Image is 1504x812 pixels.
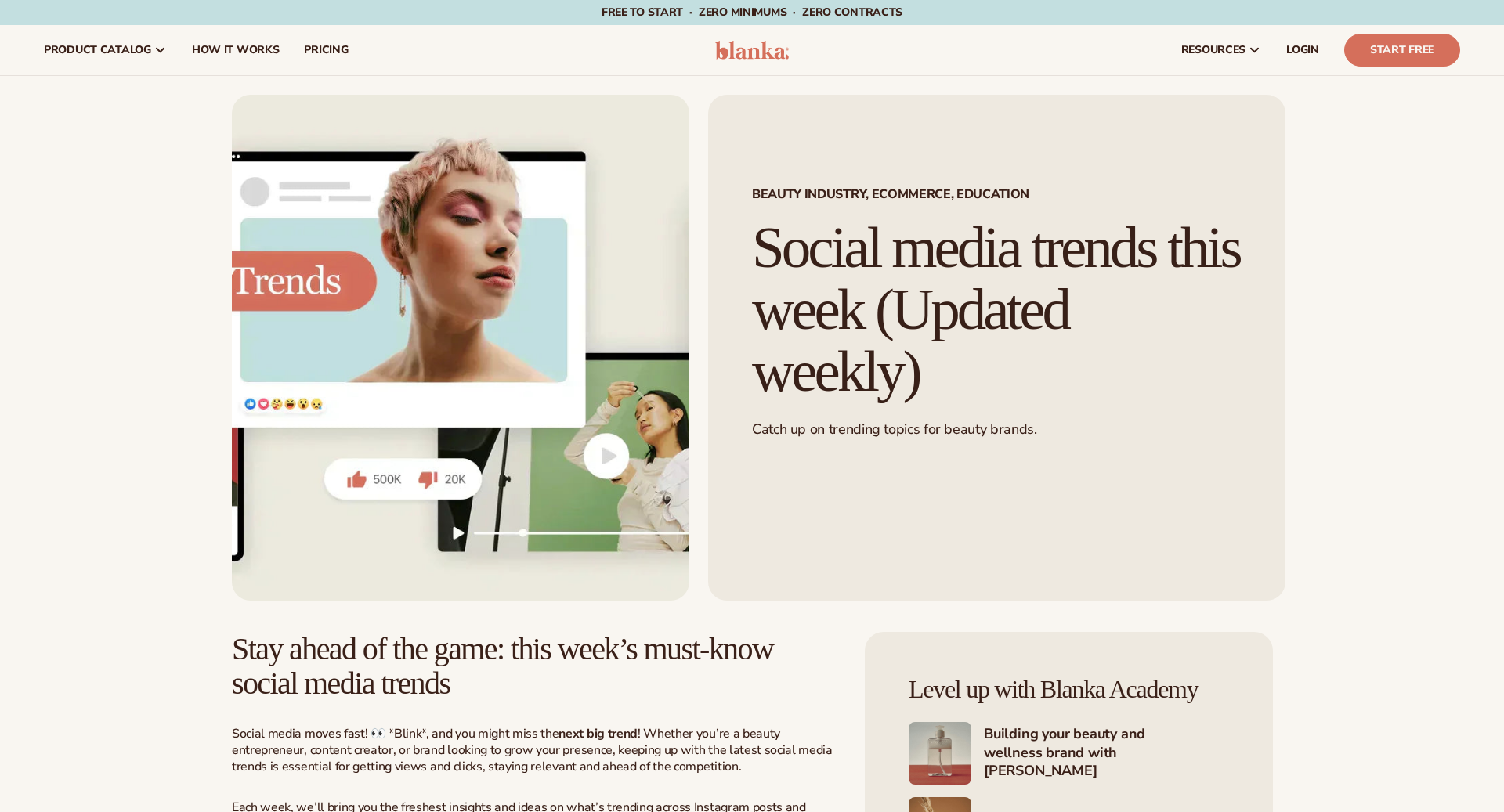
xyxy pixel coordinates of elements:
[752,188,1242,200] span: Beauty Industry, Ecommerce, Education
[1286,44,1319,56] span: LOGIN
[752,217,1242,402] h1: Social media trends this week (Updated weekly)
[232,632,834,701] h2: Stay ahead of the game: this week’s must-know social media trends
[909,676,1229,703] h4: Level up with Blanka Academy
[602,5,902,20] span: Free to start · ZERO minimums · ZERO contracts
[715,41,790,60] img: logo
[1274,25,1332,75] a: LOGIN
[304,44,348,56] span: pricing
[291,25,360,75] a: pricing
[752,420,1036,438] span: Catch up on trending topics for beauty brands.
[984,725,1229,781] h4: Building your beauty and wellness brand with [PERSON_NAME]
[1181,44,1245,56] span: resources
[44,44,151,56] span: product catalog
[179,25,292,75] a: How It Works
[232,726,834,774] p: Social media moves fast! 👀 *Blink*, and you might miss the ! Whether you’re a beauty entrepreneur...
[1344,34,1460,67] a: Start Free
[909,722,1229,785] a: Building your beauty and wellness brand with [PERSON_NAME]
[232,95,689,601] img: Social media trends this week (Updated weekly)
[192,44,280,56] span: How It Works
[1169,25,1274,75] a: resources
[559,725,638,742] strong: next big trend
[31,25,179,75] a: product catalog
